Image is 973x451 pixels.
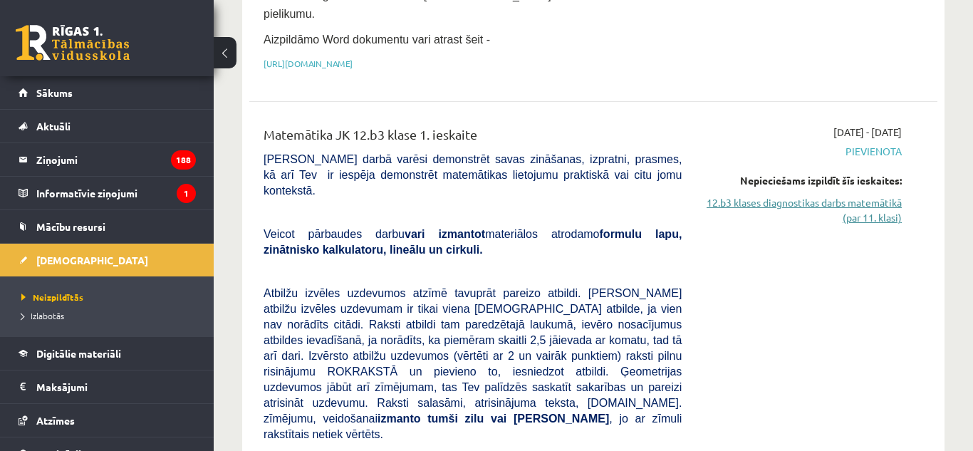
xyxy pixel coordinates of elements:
legend: Ziņojumi [36,143,196,176]
span: Atbilžu izvēles uzdevumos atzīmē tavuprāt pareizo atbildi. [PERSON_NAME] atbilžu izvēles uzdevuma... [264,287,682,440]
span: Neizpildītās [21,291,83,303]
span: Mācību resursi [36,220,105,233]
a: 12.b3 klases diagnostikas darbs matemātikā (par 11. klasi) [703,195,902,225]
legend: Informatīvie ziņojumi [36,177,196,209]
a: Atzīmes [19,404,196,437]
legend: Maksājumi [36,370,196,403]
a: Aktuāli [19,110,196,142]
a: Mācību resursi [19,210,196,243]
span: [DEMOGRAPHIC_DATA] [36,254,148,266]
span: Pievienota [703,144,902,159]
span: [DATE] - [DATE] [833,125,902,140]
span: [PERSON_NAME] darbā varēsi demonstrēt savas zināšanas, izpratni, prasmes, kā arī Tev ir iespēja d... [264,153,682,197]
i: 1 [177,184,196,203]
span: Aizpildāmo Word dokumentu vari atrast šeit - [264,33,490,46]
b: formulu lapu, zinātnisko kalkulatoru, lineālu un cirkuli. [264,228,682,256]
b: izmanto [378,413,420,425]
span: Aktuāli [36,120,71,133]
i: 188 [171,150,196,170]
b: tumši zilu vai [PERSON_NAME] [427,413,609,425]
span: Veicot pārbaudes darbu materiālos atrodamo [264,228,682,256]
a: Informatīvie ziņojumi1 [19,177,196,209]
a: Neizpildītās [21,291,199,304]
a: [DEMOGRAPHIC_DATA] [19,244,196,276]
span: Digitālie materiāli [36,347,121,360]
a: [URL][DOMAIN_NAME] [264,58,353,69]
a: Rīgas 1. Tālmācības vidusskola [16,25,130,61]
span: Izlabotās [21,310,64,321]
div: Nepieciešams izpildīt šīs ieskaites: [703,173,902,188]
a: Ziņojumi188 [19,143,196,176]
span: Atzīmes [36,414,75,427]
span: Sākums [36,86,73,99]
a: Sākums [19,76,196,109]
b: vari izmantot [405,228,485,240]
a: Maksājumi [19,370,196,403]
a: Digitālie materiāli [19,337,196,370]
a: Izlabotās [21,309,199,322]
div: Matemātika JK 12.b3 klase 1. ieskaite [264,125,682,151]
